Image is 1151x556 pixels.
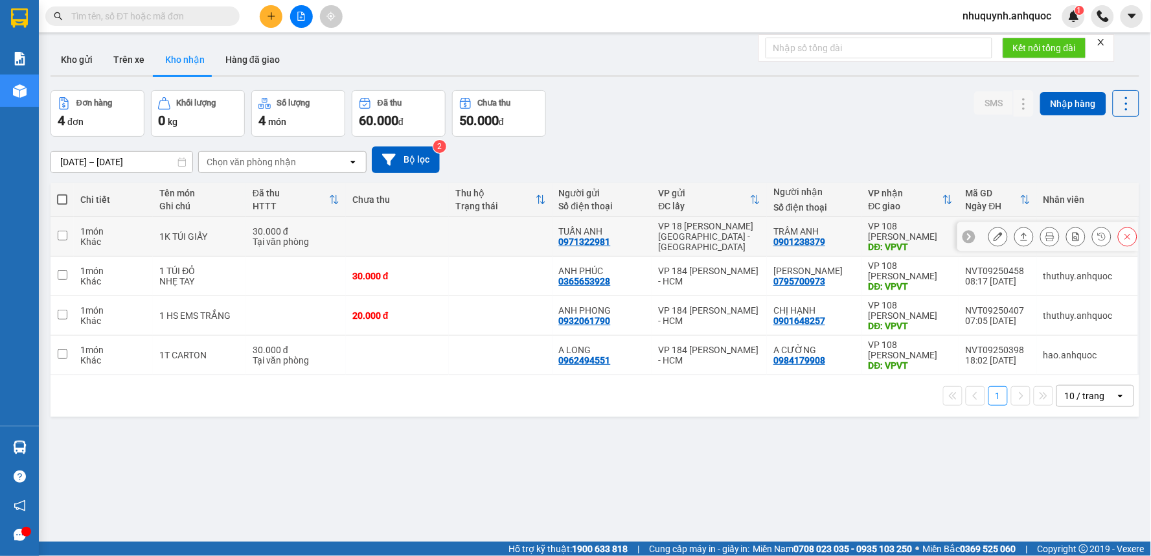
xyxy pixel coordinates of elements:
[869,201,942,211] div: ĐC giao
[215,44,290,75] button: Hàng đã giao
[988,227,1008,246] div: Sửa đơn hàng
[80,355,146,365] div: Khác
[378,98,402,108] div: Đã thu
[1097,10,1109,22] img: phone-icon
[168,117,177,127] span: kg
[773,305,856,316] div: CHỊ HẠNH
[80,237,146,247] div: Khác
[773,202,856,213] div: Số điện thoại
[1026,542,1028,556] span: |
[159,310,240,321] div: 1 HS EMS TRẮNG
[869,188,942,198] div: VP nhận
[348,157,358,167] svg: open
[559,316,611,326] div: 0932061790
[352,271,442,281] div: 30.000 đ
[80,316,146,326] div: Khác
[1077,6,1082,15] span: 1
[1126,10,1138,22] span: caret-down
[80,194,146,205] div: Chi tiết
[773,237,825,247] div: 0901238379
[966,316,1031,326] div: 07:05 [DATE]
[559,201,646,211] div: Số điện thoại
[207,156,296,168] div: Chọn văn phòng nhận
[773,266,856,276] div: ANH QUANG
[76,98,112,108] div: Đơn hàng
[398,117,404,127] span: đ
[499,117,504,127] span: đ
[455,201,535,211] div: Trạng thái
[988,386,1008,406] button: 1
[869,281,953,292] div: DĐ: VPVT
[352,90,446,137] button: Đã thu60.000đ
[753,542,913,556] span: Miền Nam
[13,84,27,98] img: warehouse-icon
[352,194,442,205] div: Chưa thu
[159,266,240,276] div: 1 TÚI ĐỎ
[773,316,825,326] div: 0901648257
[869,242,953,252] div: DĐ: VPVT
[659,221,760,252] div: VP 18 [PERSON_NAME][GEOGRAPHIC_DATA] - [GEOGRAPHIC_DATA]
[869,340,953,360] div: VP 108 [PERSON_NAME]
[372,146,440,173] button: Bộ lọc
[659,305,760,326] div: VP 184 [PERSON_NAME] - HCM
[1068,10,1080,22] img: icon-new-feature
[869,221,953,242] div: VP 108 [PERSON_NAME]
[1040,92,1106,115] button: Nhập hàng
[637,542,639,556] span: |
[1115,391,1126,401] svg: open
[916,546,920,551] span: ⚪️
[54,12,63,21] span: search
[1065,389,1105,402] div: 10 / trang
[1014,227,1034,246] div: Giao hàng
[773,187,856,197] div: Người nhận
[13,52,27,65] img: solution-icon
[766,38,992,58] input: Nhập số tổng đài
[71,9,224,23] input: Tìm tên, số ĐT hoặc mã đơn
[869,300,953,321] div: VP 108 [PERSON_NAME]
[559,305,646,316] div: ANH PHONG
[862,183,959,217] th: Toggle SortBy
[659,188,750,198] div: VP gửi
[966,345,1031,355] div: NVT09250398
[177,98,216,108] div: Khối lượng
[14,529,26,541] span: message
[159,276,240,286] div: NHẸ TAY
[326,12,336,21] span: aim
[659,201,750,211] div: ĐC lấy
[1097,38,1106,47] span: close
[659,345,760,365] div: VP 184 [PERSON_NAME] - HCM
[80,276,146,286] div: Khác
[158,113,165,128] span: 0
[1003,38,1086,58] button: Kết nối tổng đài
[253,237,339,247] div: Tại văn phòng
[869,261,953,281] div: VP 108 [PERSON_NAME]
[320,5,343,28] button: aim
[352,310,442,321] div: 20.000 đ
[268,117,286,127] span: món
[251,90,345,137] button: Số lượng4món
[559,237,611,247] div: 0971322981
[869,360,953,371] div: DĐ: VPVT
[13,441,27,454] img: warehouse-icon
[290,5,313,28] button: file-add
[253,188,329,198] div: Đã thu
[1043,350,1132,360] div: hao.anhquoc
[103,44,155,75] button: Trên xe
[508,542,628,556] span: Hỗ trợ kỹ thuật:
[151,90,245,137] button: Khối lượng0kg
[14,500,26,512] span: notification
[773,345,856,355] div: A CƯỜNG
[559,345,646,355] div: A LONG
[155,44,215,75] button: Kho nhận
[14,470,26,483] span: question-circle
[433,140,446,153] sup: 2
[253,201,329,211] div: HTTT
[478,98,511,108] div: Chưa thu
[559,355,611,365] div: 0962494551
[1075,6,1084,15] sup: 1
[1043,194,1132,205] div: Nhân viên
[659,266,760,286] div: VP 184 [PERSON_NAME] - HCM
[966,266,1031,276] div: NVT09250458
[253,345,339,355] div: 30.000 đ
[159,201,240,211] div: Ghi chú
